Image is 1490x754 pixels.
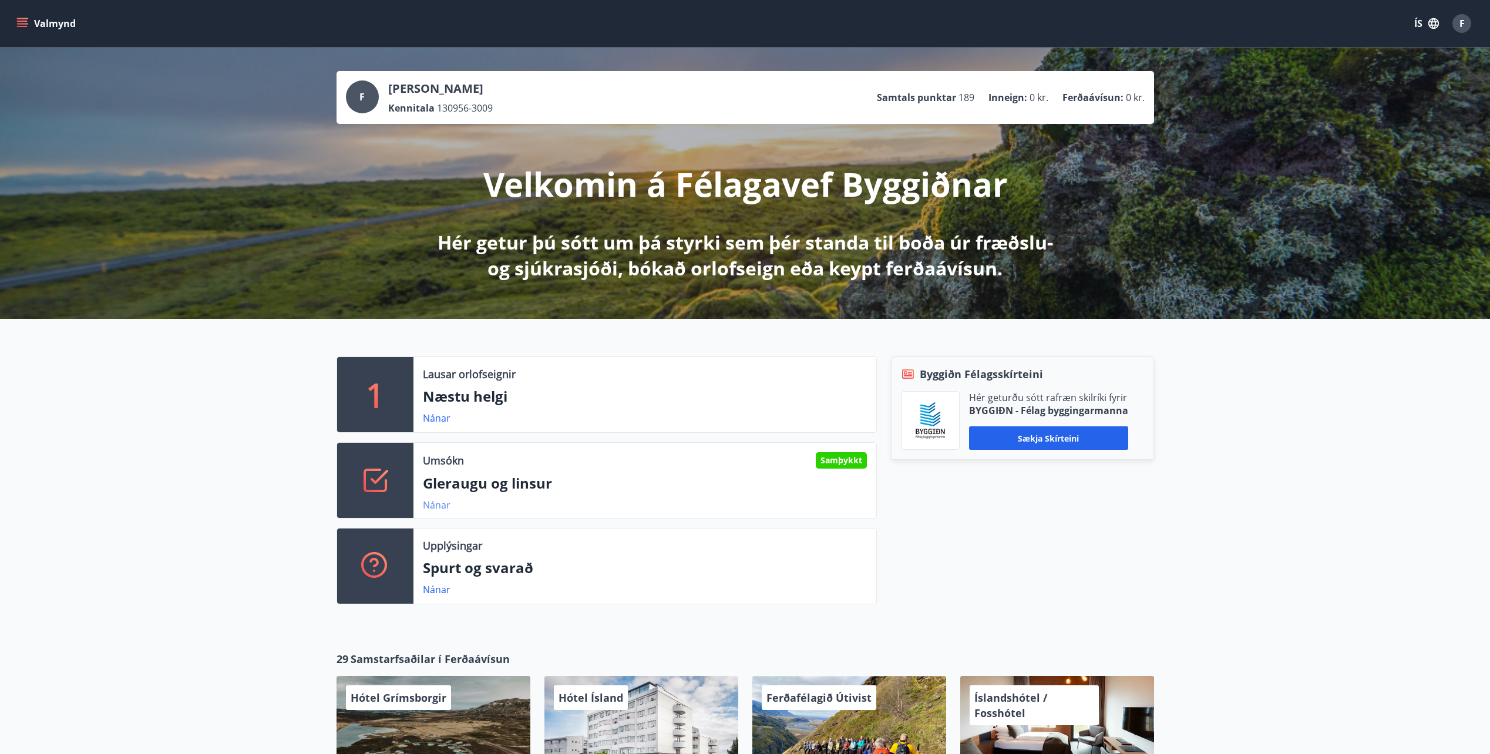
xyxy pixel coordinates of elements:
span: 0 kr. [1030,91,1048,104]
a: Nánar [423,499,450,511]
button: F [1448,9,1476,38]
a: Nánar [423,583,450,596]
p: Spurt og svarað [423,558,867,578]
p: BYGGIÐN - Félag byggingarmanna [969,404,1128,417]
span: 29 [337,651,348,667]
span: 130956-3009 [437,102,493,115]
span: Íslandshótel / Fosshótel [974,691,1047,720]
p: Lausar orlofseignir [423,366,516,382]
p: 1 [366,372,385,417]
span: Ferðafélagið Útivist [766,691,872,705]
span: Byggiðn Félagsskírteini [920,366,1043,382]
span: F [1459,17,1465,30]
span: 189 [958,91,974,104]
a: Nánar [423,412,450,425]
span: Hótel Grímsborgir [351,691,446,705]
span: Samstarfsaðilar í Ferðaávísun [351,651,510,667]
span: F [359,90,365,103]
p: Kennitala [388,102,435,115]
p: Hér geturðu sótt rafræn skilríki fyrir [969,391,1128,404]
img: BKlGVmlTW1Qrz68WFGMFQUcXHWdQd7yePWMkvn3i.png [910,400,950,440]
button: menu [14,13,80,34]
span: Hótel Ísland [559,691,623,705]
p: [PERSON_NAME] [388,80,493,97]
p: Næstu helgi [423,386,867,406]
button: ÍS [1408,13,1445,34]
p: Upplýsingar [423,538,482,553]
span: 0 kr. [1126,91,1145,104]
p: Gleraugu og linsur [423,473,867,493]
button: Sækja skírteini [969,426,1128,450]
p: Hér getur þú sótt um þá styrki sem þér standa til boða úr fræðslu- og sjúkrasjóði, bókað orlofsei... [435,230,1055,281]
p: Ferðaávísun : [1062,91,1124,104]
div: Samþykkt [816,452,867,469]
p: Velkomin á Félagavef Byggiðnar [483,161,1007,206]
p: Inneign : [988,91,1027,104]
p: Samtals punktar [877,91,956,104]
p: Umsókn [423,453,464,468]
